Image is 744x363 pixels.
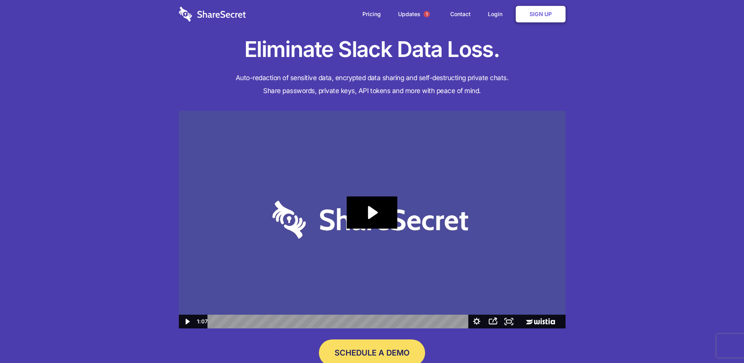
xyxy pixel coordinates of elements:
[179,35,566,64] h1: Eliminate Slack Data Loss.
[179,111,566,329] img: Sharesecret
[179,315,195,328] button: Play Video
[442,2,478,26] a: Contact
[485,315,501,328] button: Open sharing menu
[179,7,246,22] img: logo-wordmark-white-trans-d4663122ce5f474addd5e946df7df03e33cb6a1c49d2221995e7729f52c070b2.svg
[214,315,465,328] div: Playbar
[424,11,430,17] span: 1
[355,2,389,26] a: Pricing
[179,71,566,97] h4: Auto-redaction of sensitive data, encrypted data sharing and self-destructing private chats. Shar...
[516,6,566,22] a: Sign Up
[501,315,517,328] button: Fullscreen
[347,196,397,229] button: Play Video: Sharesecret Slack Extension
[517,315,565,328] a: Wistia Logo -- Learn More
[480,2,514,26] a: Login
[469,315,485,328] button: Show settings menu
